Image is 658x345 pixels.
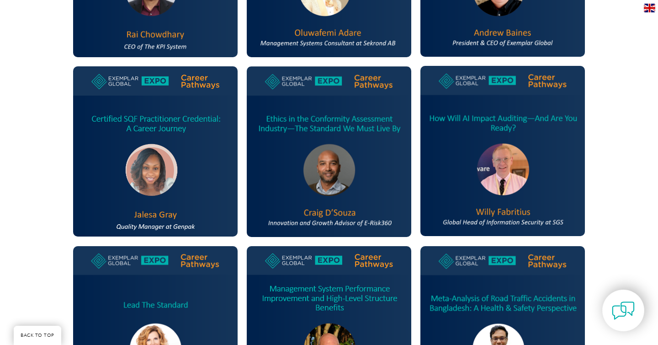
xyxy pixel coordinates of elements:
a: BACK TO TOP [14,326,61,345]
img: contact-chat.png [612,299,635,322]
img: Jelesa SQF [73,66,238,237]
img: en [644,4,655,12]
img: willy [420,66,585,236]
img: craig [247,66,411,237]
